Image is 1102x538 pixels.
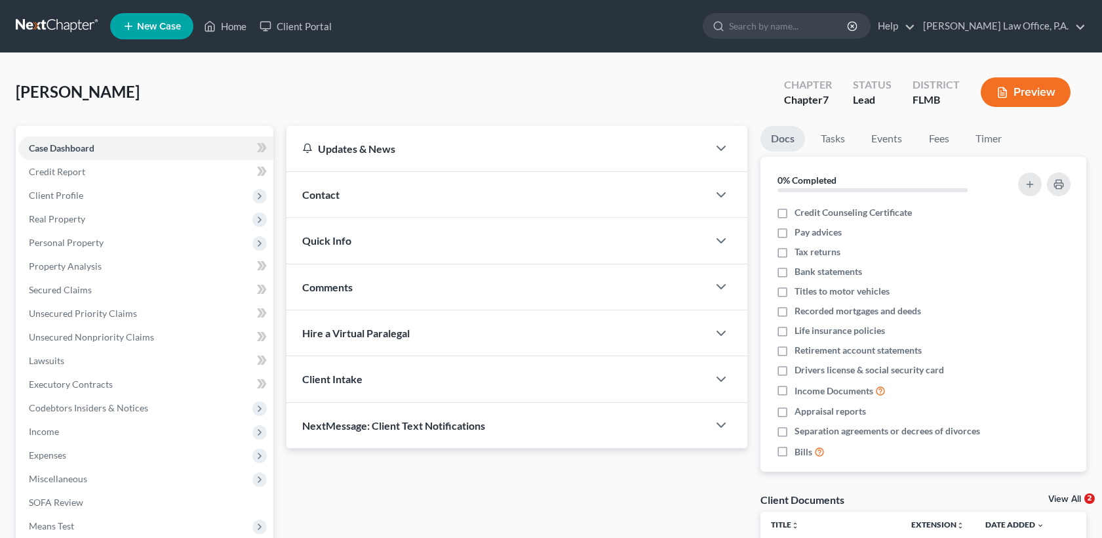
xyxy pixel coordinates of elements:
a: Tasks [810,126,856,152]
span: Client Intake [302,373,363,385]
a: View All [1048,495,1081,504]
a: Lawsuits [18,349,273,373]
span: Comments [302,281,353,293]
span: Drivers license & social security card [795,363,944,377]
span: Lawsuits [29,355,64,366]
span: NextMessage: Client Text Notifications [302,419,485,432]
a: Events [861,126,913,152]
a: Property Analysis [18,255,273,278]
div: District [913,77,960,93]
span: Bank statements [795,265,862,278]
span: Unsecured Nonpriority Claims [29,331,154,342]
span: Life insurance policies [795,324,885,337]
div: Updates & News [302,142,692,155]
span: Personal Property [29,237,104,248]
span: Hire a Virtual Paralegal [302,327,410,339]
span: Separation agreements or decrees of divorces [795,424,980,438]
span: Secured Claims [29,284,92,295]
div: Status [853,77,892,93]
a: Extensionunfold_more [911,520,964,529]
span: 2 [1084,493,1095,504]
div: Client Documents [760,493,844,507]
span: Pay advices [795,226,842,239]
span: Recorded mortgages and deeds [795,304,921,318]
a: Titleunfold_more [771,520,799,529]
span: Credit Counseling Certificate [795,206,912,219]
a: Fees [918,126,960,152]
span: Contact [302,188,340,201]
span: Retirement account statements [795,344,922,357]
a: Unsecured Nonpriority Claims [18,325,273,349]
a: Unsecured Priority Claims [18,302,273,325]
i: unfold_more [791,522,799,529]
a: Timer [965,126,1012,152]
div: Chapter [784,93,832,108]
span: [PERSON_NAME] [16,82,140,101]
span: Income [29,426,59,437]
span: Executory Contracts [29,379,113,390]
span: Real Property [29,213,85,224]
span: Credit Report [29,166,85,177]
a: SOFA Review [18,491,273,514]
a: Credit Report [18,160,273,184]
span: Income Documents [795,384,873,398]
a: Executory Contracts [18,373,273,396]
input: Search by name... [729,14,849,38]
span: Bills [795,445,812,459]
span: Appraisal reports [795,405,866,418]
span: Property Analysis [29,260,102,272]
a: [PERSON_NAME] Law Office, P.A. [916,14,1086,38]
span: Unsecured Priority Claims [29,308,137,319]
i: unfold_more [956,522,964,529]
span: 7 [823,93,829,106]
span: Expenses [29,449,66,461]
i: expand_more [1036,522,1044,529]
iframe: Intercom live chat [1057,493,1089,525]
span: Codebtors Insiders & Notices [29,402,148,413]
span: SOFA Review [29,497,83,508]
span: Client Profile [29,190,83,201]
span: Titles to motor vehicles [795,285,890,298]
span: Miscellaneous [29,473,87,484]
button: Preview [981,77,1071,107]
a: Home [197,14,253,38]
strong: 0% Completed [777,175,836,186]
a: Client Portal [253,14,338,38]
span: New Case [137,22,181,31]
span: Means Test [29,520,74,531]
a: Date Added expand_more [985,520,1044,529]
a: Secured Claims [18,278,273,302]
div: Chapter [784,77,832,93]
a: Docs [760,126,805,152]
a: Case Dashboard [18,136,273,160]
div: FLMB [913,93,960,108]
span: Tax returns [795,245,840,259]
span: Quick Info [302,234,351,247]
a: Help [871,14,915,38]
div: Lead [853,93,892,108]
span: Case Dashboard [29,142,94,154]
